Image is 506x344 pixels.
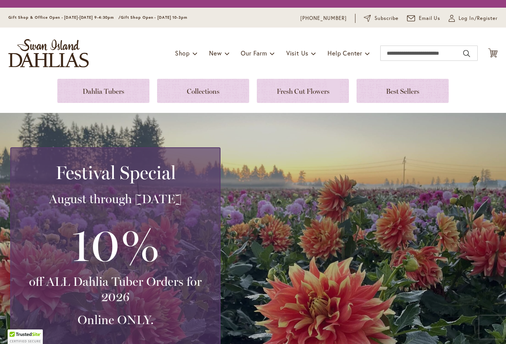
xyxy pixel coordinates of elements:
[209,49,222,57] span: New
[241,49,267,57] span: Our Farm
[364,15,399,22] a: Subscribe
[286,49,308,57] span: Visit Us
[375,15,399,22] span: Subscribe
[20,214,211,274] h3: 10%
[328,49,362,57] span: Help Center
[407,15,441,22] a: Email Us
[20,274,211,305] h3: off ALL Dahlia Tuber Orders for 2026
[8,15,121,20] span: Gift Shop & Office Open - [DATE]-[DATE] 9-4:30pm /
[8,39,89,67] a: store logo
[419,15,441,22] span: Email Us
[300,15,347,22] a: [PHONE_NUMBER]
[20,191,211,207] h3: August through [DATE]
[175,49,190,57] span: Shop
[20,312,211,328] h3: Online ONLY.
[121,15,187,20] span: Gift Shop Open - [DATE] 10-3pm
[459,15,498,22] span: Log In/Register
[20,162,211,183] h2: Festival Special
[449,15,498,22] a: Log In/Register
